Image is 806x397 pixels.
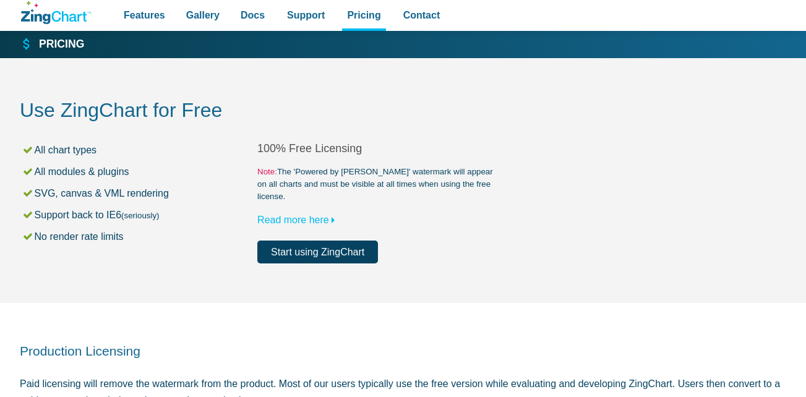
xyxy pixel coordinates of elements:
span: Support [287,7,325,23]
a: Read more here [257,215,340,225]
strong: Pricing [39,39,84,50]
h2: 100% Free Licensing [257,142,495,156]
a: Pricing [21,37,84,52]
span: Note: [257,167,277,176]
span: Pricing [347,7,380,23]
a: ZingChart Logo. Click to return to the homepage [21,1,91,24]
span: Contact [403,7,440,23]
h2: Production Licensing [20,343,786,359]
li: All chart types [22,142,257,158]
small: The 'Powered by [PERSON_NAME]' watermark will appear on all charts and must be visible at all tim... [257,166,495,203]
li: All modules & plugins [22,163,257,180]
span: Docs [241,7,265,23]
a: Start using ZingChart [257,241,378,263]
small: (seriously) [121,211,159,220]
span: Gallery [186,7,220,23]
span: Features [124,7,165,23]
li: Support back to IE6 [22,207,257,223]
li: No render rate limits [22,228,257,245]
h2: Use ZingChart for Free [20,98,786,126]
li: SVG, canvas & VML rendering [22,185,257,202]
